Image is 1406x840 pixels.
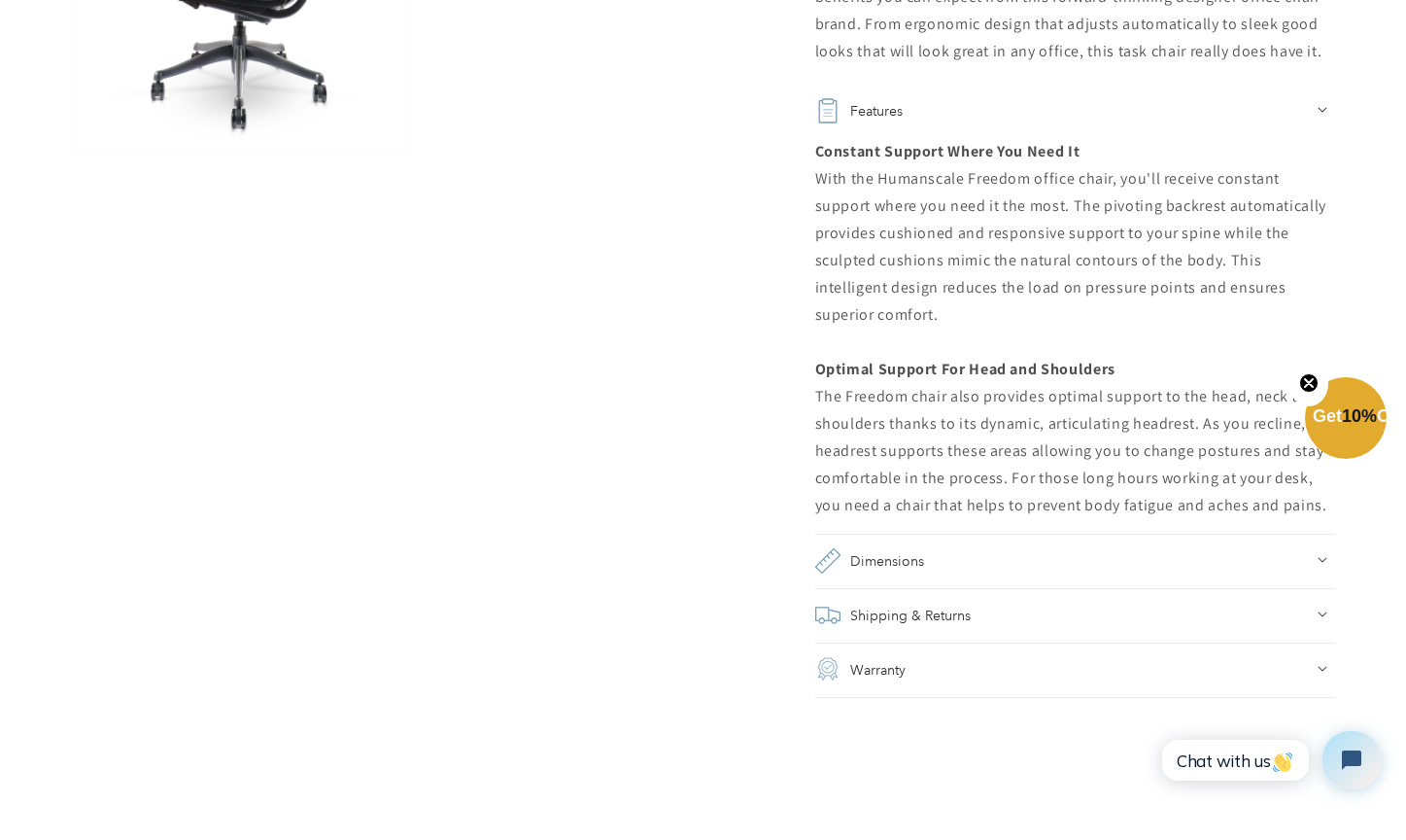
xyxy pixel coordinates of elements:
h2: Shipping & Returns [850,602,971,629]
h2: Dimensions [850,547,924,575]
iframe: Tidio Chat [1141,715,1397,806]
summary: Shipping & Returns [815,588,1335,643]
summary: Features [815,84,1335,138]
span: Get Off [1313,406,1402,426]
div: With the Humanscale Freedom office chair, you'll receive constant support where you need it the m... [815,138,1335,519]
img: guarantee.png [815,656,840,682]
button: Close teaser [1289,362,1328,406]
h2: Warranty [850,656,906,683]
summary: Warranty [815,643,1335,697]
summary: Dimensions [815,534,1335,588]
b: Constant Support Where You Need It [815,141,1080,161]
h2: Features [850,97,903,124]
b: Optimal Support For Head and Shoulders [815,359,1115,379]
div: Get10%OffClose teaser [1305,379,1387,461]
span: 10% [1342,406,1377,426]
